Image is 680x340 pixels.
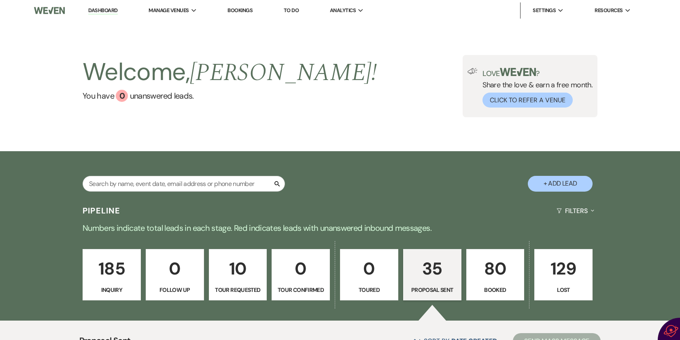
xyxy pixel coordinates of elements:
[149,6,189,15] span: Manage Venues
[34,2,65,19] img: Weven Logo
[345,285,393,294] p: Toured
[500,68,536,76] img: weven-logo-green.svg
[83,90,377,102] a: You have 0 unanswered leads.
[88,7,117,15] a: Dashboard
[151,255,199,282] p: 0
[83,205,121,216] h3: Pipeline
[83,55,377,90] h2: Welcome,
[472,255,519,282] p: 80
[277,285,325,294] p: Tour Confirmed
[478,68,593,108] div: Share the love & earn a free month.
[533,6,556,15] span: Settings
[553,200,597,222] button: Filters
[83,249,141,301] a: 185Inquiry
[116,90,128,102] div: 0
[534,249,593,301] a: 129Lost
[467,68,478,74] img: loud-speaker-illustration.svg
[277,255,325,282] p: 0
[227,7,253,14] a: Bookings
[595,6,623,15] span: Resources
[49,222,631,234] p: Numbers indicate total leads in each stage. Red indicates leads with unanswered inbound messages.
[345,255,393,282] p: 0
[190,54,377,91] span: [PERSON_NAME] !
[408,255,456,282] p: 35
[540,285,587,294] p: Lost
[408,285,456,294] p: Proposal Sent
[83,176,285,192] input: Search by name, event date, email address or phone number
[466,249,525,301] a: 80Booked
[528,176,593,192] button: + Add Lead
[340,249,398,301] a: 0Toured
[146,249,204,301] a: 0Follow Up
[540,255,587,282] p: 129
[330,6,356,15] span: Analytics
[151,285,199,294] p: Follow Up
[472,285,519,294] p: Booked
[88,255,136,282] p: 185
[214,255,262,282] p: 10
[482,68,593,77] p: Love ?
[209,249,267,301] a: 10Tour Requested
[403,249,461,301] a: 35Proposal Sent
[482,93,573,108] button: Click to Refer a Venue
[88,285,136,294] p: Inquiry
[214,285,262,294] p: Tour Requested
[272,249,330,301] a: 0Tour Confirmed
[284,7,299,14] a: To Do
